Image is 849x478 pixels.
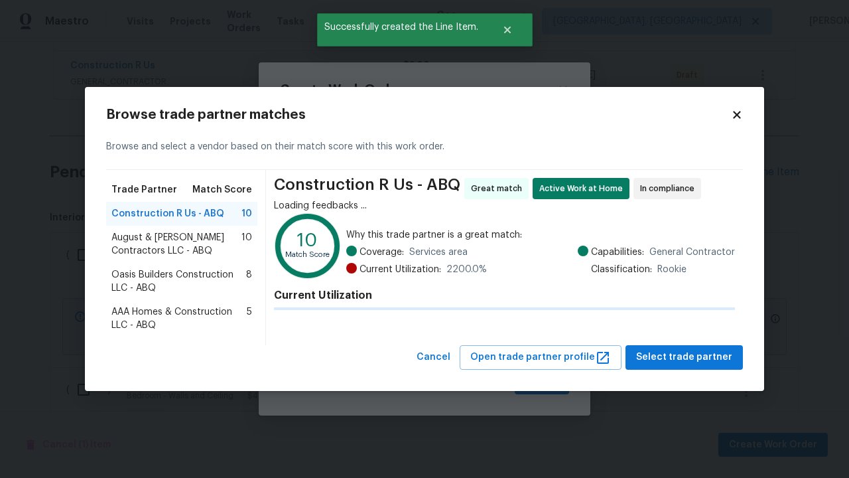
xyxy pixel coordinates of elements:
span: 10 [241,231,252,258]
button: Open trade partner profile [460,345,621,370]
span: Successfully created the Line Item. [317,13,486,41]
span: 2200.0 % [446,263,487,276]
span: Great match [471,182,527,195]
span: Services area [409,246,468,259]
span: Open trade partner profile [470,349,611,366]
span: Construction R Us - ABQ [274,178,460,199]
h4: Current Utilization [274,289,735,302]
span: Rookie [657,263,686,276]
span: Classification: [591,263,652,276]
span: General Contractor [649,246,735,259]
span: Select trade partner [636,349,732,366]
button: Close [486,17,529,43]
span: 8 [246,268,252,295]
text: Match Score [285,252,330,259]
span: Trade Partner [111,183,177,197]
button: Select trade partner [625,345,743,370]
div: Loading feedbacks ... [274,199,735,212]
span: 5 [247,305,252,332]
span: Construction R Us - ABQ [111,207,224,220]
span: 10 [241,207,252,220]
span: Current Utilization: [359,263,441,276]
span: Why this trade partner is a great match: [346,228,735,242]
text: 10 [297,231,318,250]
span: Match Score [192,183,252,197]
span: August & [PERSON_NAME] Contractors LLC - ABQ [111,231,241,258]
span: Coverage: [359,246,404,259]
button: Cancel [411,345,456,370]
div: Browse and select a vendor based on their match score with this work order. [106,124,743,170]
span: Capabilities: [591,246,644,259]
span: AAA Homes & Construction LLC - ABQ [111,305,247,332]
h2: Browse trade partner matches [106,108,731,121]
span: Cancel [417,349,450,366]
span: Active Work at Home [539,182,628,195]
span: Oasis Builders Construction LLC - ABQ [111,268,246,295]
span: In compliance [640,182,700,195]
